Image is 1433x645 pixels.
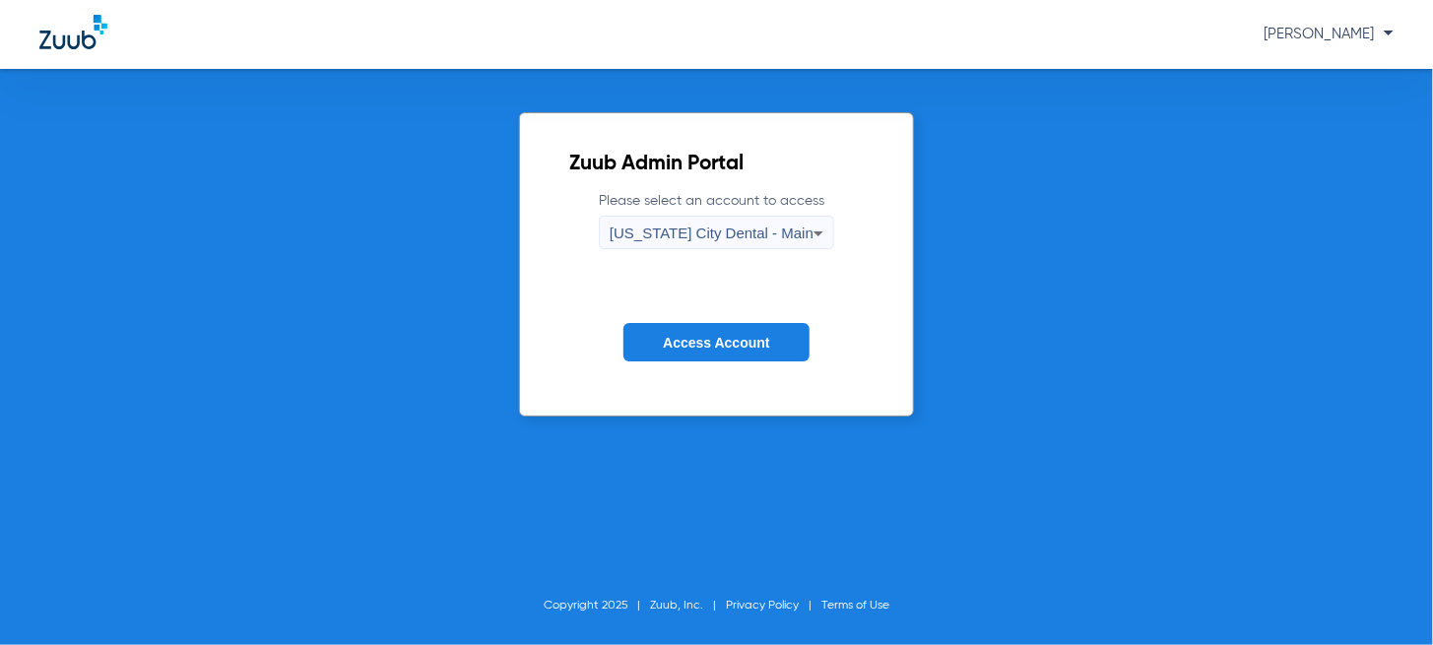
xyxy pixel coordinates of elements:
span: Access Account [663,335,769,351]
button: Access Account [623,323,809,361]
span: [PERSON_NAME] [1264,27,1394,41]
li: Zuub, Inc. [650,596,726,615]
a: Privacy Policy [726,600,799,612]
label: Please select an account to access [599,191,834,249]
li: Copyright 2025 [544,596,650,615]
img: Zuub Logo [39,15,107,49]
h2: Zuub Admin Portal [569,155,864,174]
span: [US_STATE] City Dental - Main [610,225,814,241]
a: Terms of Use [821,600,889,612]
